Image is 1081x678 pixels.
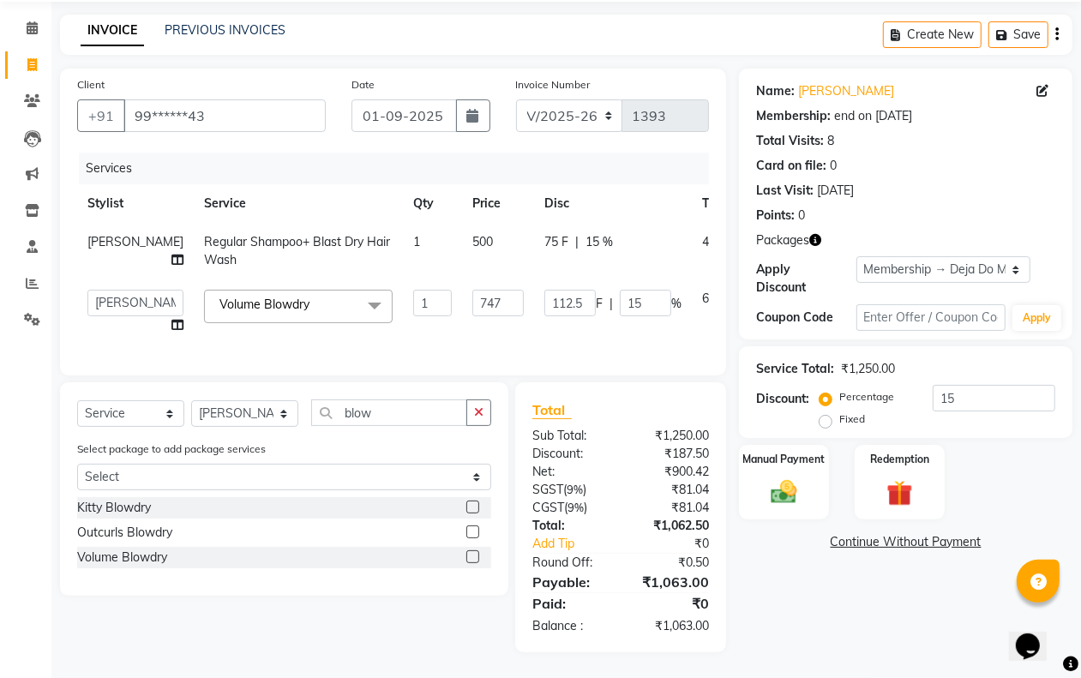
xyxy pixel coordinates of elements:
div: Points: [756,207,795,225]
a: INVOICE [81,15,144,46]
span: 1 [413,234,420,249]
label: Manual Payment [743,452,826,467]
div: 0 [798,207,805,225]
span: % [671,295,682,313]
span: 637.5 [702,291,732,306]
span: | [575,233,579,251]
span: CGST [532,500,564,515]
div: Discount: [756,390,809,408]
div: ₹81.04 [621,481,722,499]
label: Percentage [839,389,894,405]
div: Services [79,153,722,184]
div: ₹1,063.00 [621,572,722,592]
span: 500 [472,234,493,249]
div: Kitty Blowdry [77,499,151,517]
span: 75 F [544,233,568,251]
div: ₹0 [638,535,722,553]
div: Service Total: [756,360,834,378]
div: Last Visit: [756,182,814,200]
div: Total: [519,517,621,535]
a: [PERSON_NAME] [798,82,894,100]
label: Client [77,77,105,93]
div: ₹1,063.00 [621,617,722,635]
input: Search by Name/Mobile/Email/Code [123,99,326,132]
div: Sub Total: [519,427,621,445]
button: +91 [77,99,125,132]
span: 9% [567,483,583,496]
span: F [596,295,603,313]
a: Continue Without Payment [742,533,1069,551]
span: Regular Shampoo+ Blast Dry Hair Wash [204,234,390,267]
div: Apply Discount [756,261,856,297]
div: ₹1,250.00 [621,427,722,445]
div: [DATE] [817,182,854,200]
div: Total Visits: [756,132,824,150]
span: 425 [702,234,723,249]
div: Name: [756,82,795,100]
th: Qty [403,184,462,223]
button: Create New [883,21,982,48]
button: Save [988,21,1048,48]
div: ₹0 [621,593,722,614]
label: Redemption [870,452,929,467]
div: Coupon Code [756,309,856,327]
div: 0 [830,157,837,175]
div: ₹0.50 [621,554,722,572]
div: ( ) [519,481,621,499]
span: Packages [756,231,809,249]
div: Net: [519,463,621,481]
div: Card on file: [756,157,826,175]
input: Search or Scan [311,399,467,426]
div: Payable: [519,572,621,592]
span: [PERSON_NAME] [87,234,183,249]
th: Disc [534,184,692,223]
div: Balance : [519,617,621,635]
input: Enter Offer / Coupon Code [856,304,1006,331]
span: Volume Blowdry [219,297,309,312]
div: Paid: [519,593,621,614]
span: 9% [568,501,584,514]
label: Date [351,77,375,93]
label: Fixed [839,411,865,427]
div: Round Off: [519,554,621,572]
th: Total [692,184,742,223]
span: 15 % [586,233,613,251]
a: PREVIOUS INVOICES [165,22,285,38]
button: Apply [1012,305,1061,331]
a: x [309,297,317,312]
div: ₹1,062.50 [621,517,722,535]
iframe: chat widget [1009,609,1064,661]
div: ₹81.04 [621,499,722,517]
div: Discount: [519,445,621,463]
div: 8 [827,132,834,150]
label: Select package to add package services [77,441,266,457]
img: _gift.svg [879,477,920,509]
th: Stylist [77,184,194,223]
div: Membership: [756,107,831,125]
th: Service [194,184,403,223]
div: ( ) [519,499,621,517]
div: ₹1,250.00 [841,360,895,378]
span: Total [532,401,572,419]
th: Price [462,184,534,223]
span: | [610,295,613,313]
img: _cash.svg [763,477,804,507]
label: Invoice Number [516,77,591,93]
span: SGST [532,482,563,497]
div: ₹187.50 [621,445,722,463]
div: end on [DATE] [834,107,912,125]
div: ₹900.42 [621,463,722,481]
div: Outcurls Blowdry [77,524,172,542]
a: Add Tip [519,535,638,553]
div: Volume Blowdry [77,549,167,567]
